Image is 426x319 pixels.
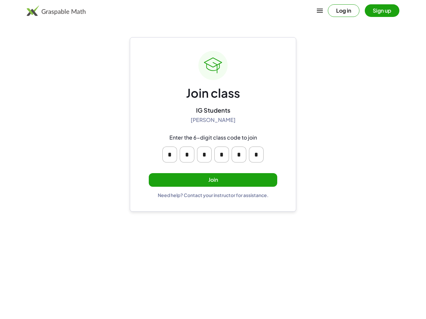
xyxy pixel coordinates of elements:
[365,4,399,17] button: Sign up
[196,106,230,114] div: IG Students
[158,192,269,198] div: Need help? Contact your instructor for assistance.
[186,85,240,101] div: Join class
[249,147,264,162] input: Please enter OTP character 6
[180,147,194,162] input: Please enter OTP character 2
[169,134,257,141] div: Enter the 6-digit class code to join
[191,117,236,124] div: [PERSON_NAME]
[197,147,212,162] input: Please enter OTP character 3
[162,147,177,162] input: Please enter OTP character 1
[149,173,277,187] button: Join
[232,147,246,162] input: Please enter OTP character 5
[214,147,229,162] input: Please enter OTP character 4
[328,4,359,17] button: Log in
